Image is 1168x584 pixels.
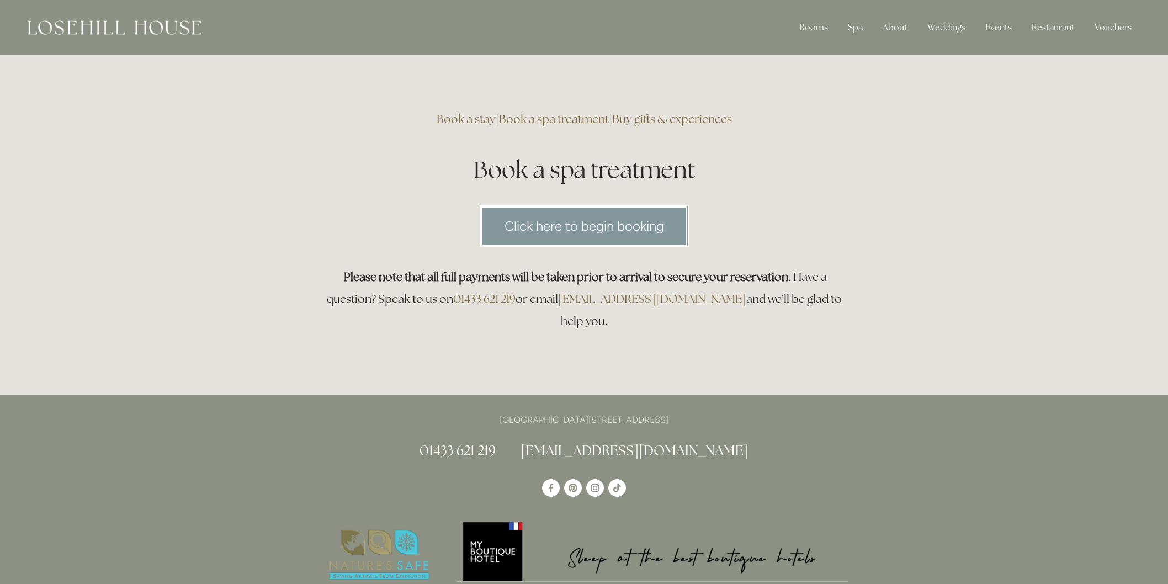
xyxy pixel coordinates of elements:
a: Click here to begin booking [480,205,689,247]
h3: | | [320,108,848,130]
a: My Boutique Hotel - Logo [457,520,848,582]
div: Weddings [919,17,974,39]
div: Restaurant [1023,17,1084,39]
div: About [874,17,916,39]
a: Losehill House Hotel & Spa [542,479,560,497]
h3: . Have a question? Speak to us on or email and we’ll be glad to help you. [320,266,848,332]
img: Losehill House [28,20,201,35]
a: Vouchers [1086,17,1140,39]
a: TikTok [608,479,626,497]
h1: Book a spa treatment [320,153,848,186]
a: [EMAIL_ADDRESS][DOMAIN_NAME] [558,291,746,306]
div: Rooms [790,17,837,39]
strong: Please note that all full payments will be taken prior to arrival to secure your reservation [344,269,788,284]
a: Book a spa treatment [499,112,609,126]
p: [GEOGRAPHIC_DATA][STREET_ADDRESS] [320,412,848,427]
a: Pinterest [564,479,582,497]
a: Instagram [586,479,604,497]
img: My Boutique Hotel - Logo [457,520,848,581]
div: Spa [839,17,872,39]
a: Buy gifts & experiences [612,112,732,126]
a: Book a stay [437,112,496,126]
div: Events [976,17,1021,39]
a: 01433 621 219 [420,442,496,459]
a: [EMAIL_ADDRESS][DOMAIN_NAME] [521,442,748,459]
a: 01433 621 219 [453,291,516,306]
